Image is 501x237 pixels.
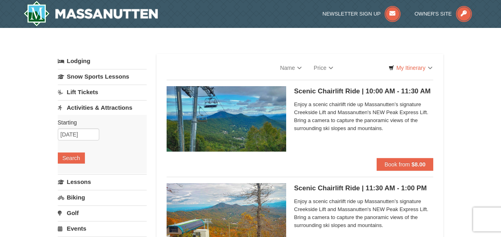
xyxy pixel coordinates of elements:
[308,60,339,76] a: Price
[58,205,147,220] a: Golf
[58,85,147,99] a: Lift Tickets
[294,197,434,229] span: Enjoy a scenic chairlift ride up Massanutten’s signature Creekside Lift and Massanutten's NEW Pea...
[294,184,434,192] h5: Scenic Chairlift Ride | 11:30 AM - 1:00 PM
[415,11,452,17] span: Owner's Site
[294,87,434,95] h5: Scenic Chairlift Ride | 10:00 AM - 11:30 AM
[24,1,158,26] a: Massanutten Resort
[377,158,434,171] button: Book from $8.00
[58,221,147,236] a: Events
[167,86,286,152] img: 24896431-1-a2e2611b.jpg
[294,101,434,132] span: Enjoy a scenic chairlift ride up Massanutten’s signature Creekside Lift and Massanutten's NEW Pea...
[322,11,401,17] a: Newsletter Sign Up
[58,152,85,164] button: Search
[274,60,308,76] a: Name
[58,118,141,126] label: Starting
[322,11,381,17] span: Newsletter Sign Up
[58,69,147,84] a: Snow Sports Lessons
[385,161,410,168] span: Book from
[411,161,425,168] strong: $8.00
[58,174,147,189] a: Lessons
[58,54,147,68] a: Lodging
[415,11,472,17] a: Owner's Site
[24,1,158,26] img: Massanutten Resort Logo
[58,100,147,115] a: Activities & Attractions
[383,62,437,74] a: My Itinerary
[58,190,147,205] a: Biking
